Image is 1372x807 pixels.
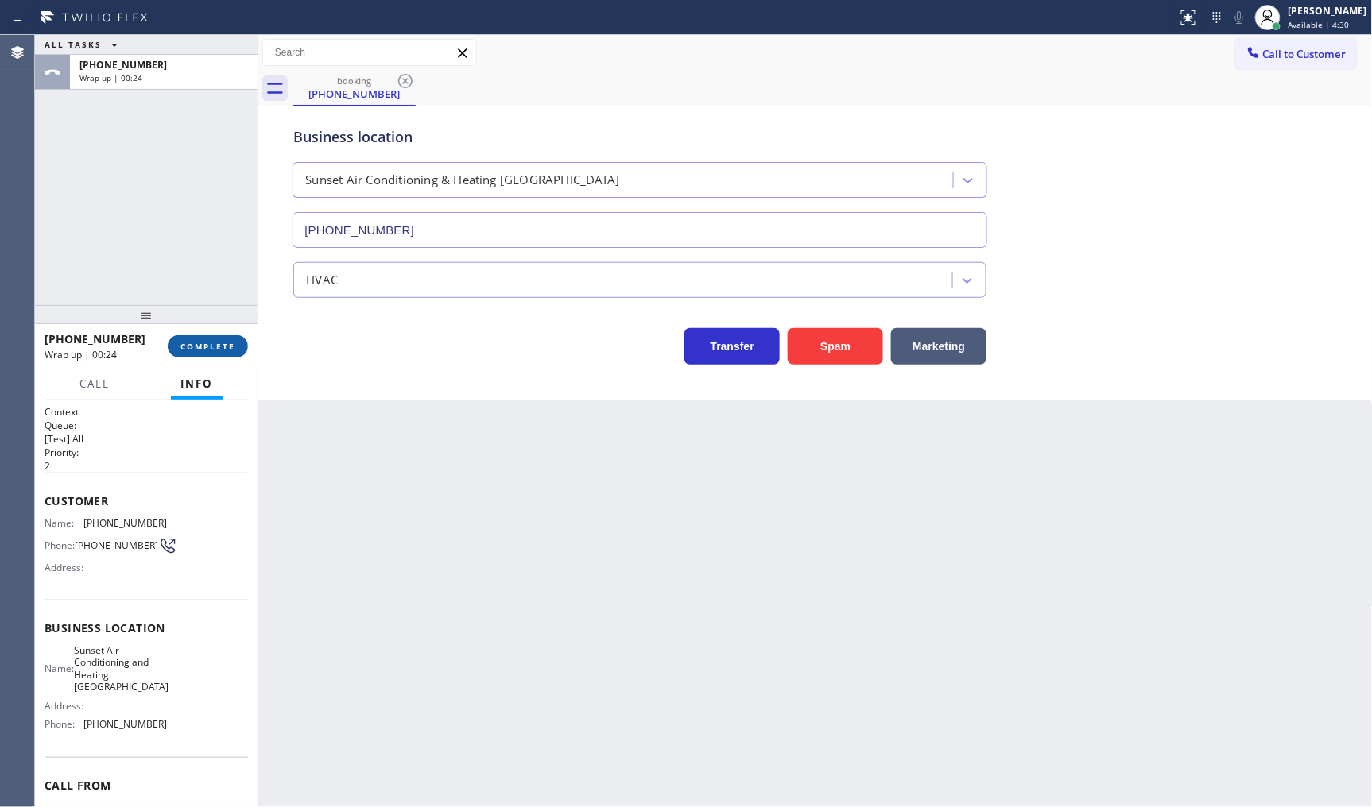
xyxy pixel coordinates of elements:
[45,331,145,346] span: [PHONE_NUMBER]
[45,539,75,551] span: Phone:
[294,75,414,87] div: booking
[306,271,338,289] div: HVAC
[45,39,102,50] span: ALL TASKS
[75,539,158,551] span: [PHONE_NUMBER]
[263,40,476,65] input: Search
[180,341,235,352] span: COMPLETE
[45,718,83,730] span: Phone:
[1289,19,1350,30] span: Available | 4:30
[45,700,87,712] span: Address:
[45,493,248,508] span: Customer
[1235,39,1357,69] button: Call to Customer
[45,446,248,459] h2: Priority:
[79,72,142,83] span: Wrap up | 00:24
[891,328,986,365] button: Marketing
[45,517,83,529] span: Name:
[305,172,619,190] div: Sunset Air Conditioning & Heating [GEOGRAPHIC_DATA]
[83,517,167,529] span: [PHONE_NUMBER]
[45,405,248,419] h1: Context
[180,376,213,391] span: Info
[45,348,117,361] span: Wrap up | 00:24
[684,328,780,365] button: Transfer
[45,778,248,793] span: Call From
[1228,6,1250,29] button: Mute
[79,58,167,71] span: [PHONE_NUMBER]
[293,126,986,148] div: Business location
[1289,4,1367,17] div: [PERSON_NAME]
[45,459,248,473] p: 2
[168,335,248,357] button: COMPLETE
[1263,47,1347,61] span: Call to Customer
[45,620,248,635] span: Business location
[171,369,223,400] button: Info
[83,718,167,730] span: [PHONE_NUMBER]
[45,662,74,674] span: Name:
[45,562,87,573] span: Address:
[293,212,987,248] input: Phone Number
[788,328,883,365] button: Spam
[45,432,248,446] p: [Test] All
[294,87,414,101] div: [PHONE_NUMBER]
[74,644,169,693] span: Sunset Air Conditioning and Heating [GEOGRAPHIC_DATA]
[79,376,110,391] span: Call
[45,419,248,432] h2: Queue:
[35,35,134,54] button: ALL TASKS
[70,369,119,400] button: Call
[294,71,414,105] div: (714) 203-3838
